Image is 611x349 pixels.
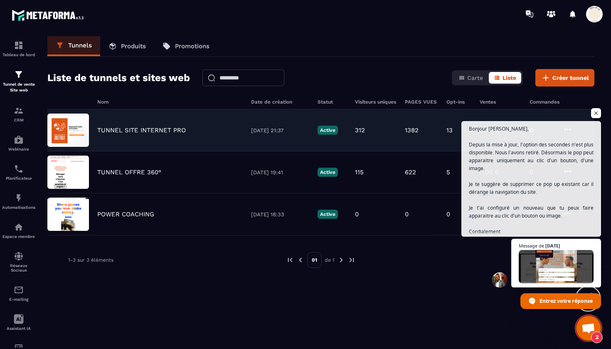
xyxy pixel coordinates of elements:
[251,169,309,176] p: [DATE] 19:41
[100,36,154,56] a: Produits
[47,114,89,147] img: image
[530,99,559,105] h6: Commandes
[591,332,603,343] span: 2
[446,210,450,218] p: 0
[251,127,309,134] p: [DATE] 21:37
[2,245,35,279] a: social-networksocial-networkRéseaux Sociaux
[355,126,365,134] p: 312
[12,7,86,23] img: logo
[14,285,24,295] img: email
[467,74,483,81] span: Carte
[14,251,24,261] img: social-network
[453,72,488,84] button: Carte
[2,297,35,302] p: E-mailing
[2,263,35,272] p: Réseaux Sociaux
[318,126,338,135] p: Active
[47,69,190,86] h2: Liste de tunnels et sites web
[2,234,35,239] p: Espace membre
[97,168,161,176] p: TUNNEL OFFRE 360°
[47,156,89,189] img: image
[480,99,521,105] h6: Ventes
[2,82,35,93] p: Tunnel de vente Site web
[552,74,589,82] span: Créer tunnel
[446,168,450,176] p: 5
[489,72,521,84] button: Liste
[2,187,35,216] a: automationsautomationsAutomatisations
[2,308,35,337] a: Assistant IA
[355,210,359,218] p: 0
[519,243,544,248] span: Message de
[97,210,154,218] p: POWER COACHING
[545,243,560,248] span: [DATE]
[325,257,335,263] p: de 1
[2,52,35,57] p: Tableau de bord
[576,316,601,341] div: Ouvrir le chat
[47,36,100,56] a: Tunnels
[2,326,35,331] p: Assistant IA
[2,118,35,122] p: CRM
[14,69,24,79] img: formation
[355,99,397,105] h6: Visiteurs uniques
[338,256,345,264] img: next
[2,34,35,63] a: formationformationTableau de bord
[68,257,113,263] p: 1-3 sur 3 éléments
[68,42,92,49] p: Tunnels
[297,256,304,264] img: prev
[2,279,35,308] a: emailemailE-mailing
[251,99,309,105] h6: Date de création
[535,69,594,87] button: Créer tunnel
[2,205,35,210] p: Automatisations
[318,210,338,219] p: Active
[318,168,338,177] p: Active
[286,256,294,264] img: prev
[121,42,146,50] p: Produits
[318,99,347,105] h6: Statut
[14,135,24,145] img: automations
[175,42,209,50] p: Promotions
[2,176,35,181] p: Planificateur
[405,99,438,105] h6: PAGES VUES
[469,125,594,235] span: Bonjour [PERSON_NAME], Depuis la mise à jour, l'option des secondes n'est plus disponible. Nous l...
[251,211,309,218] p: [DATE] 18:33
[2,147,35,151] p: Webinaire
[14,164,24,174] img: scheduler
[355,168,364,176] p: 115
[348,256,355,264] img: next
[14,193,24,203] img: automations
[446,99,471,105] h6: Opt-ins
[14,40,24,50] img: formation
[97,126,186,134] p: TUNNEL SITE INTERNET PRO
[2,129,35,158] a: automationsautomationsWebinaire
[540,294,593,308] span: Entrez votre réponse
[2,158,35,187] a: schedulerschedulerPlanificateur
[405,168,416,176] p: 622
[307,252,322,268] p: 01
[14,106,24,116] img: formation
[154,36,218,56] a: Promotions
[2,63,35,99] a: formationformationTunnel de vente Site web
[2,99,35,129] a: formationformationCRM
[405,126,419,134] p: 1382
[446,126,453,134] p: 13
[47,198,89,231] img: image
[503,74,516,81] span: Liste
[405,210,409,218] p: 0
[14,222,24,232] img: automations
[2,216,35,245] a: automationsautomationsEspace membre
[97,99,243,105] h6: Nom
